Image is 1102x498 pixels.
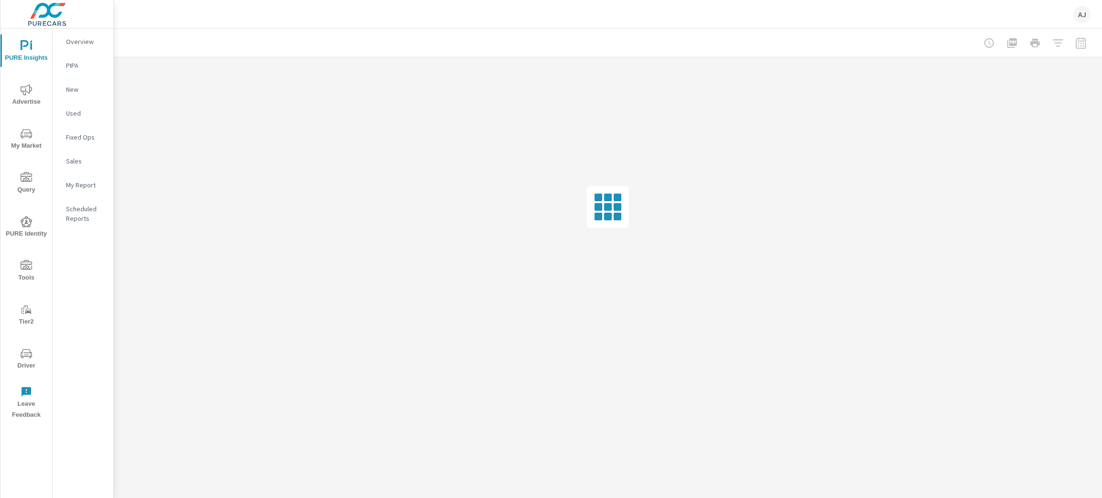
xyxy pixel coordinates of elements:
span: PURE Identity [3,216,49,239]
div: PIPA [53,58,113,73]
p: My Report [66,180,106,190]
span: Query [3,172,49,195]
div: Sales [53,154,113,168]
span: PURE Insights [3,40,49,64]
div: nav menu [0,29,52,424]
div: Used [53,106,113,120]
div: Fixed Ops [53,130,113,144]
p: Scheduled Reports [66,204,106,223]
p: Used [66,108,106,118]
span: Tools [3,260,49,283]
div: New [53,82,113,97]
div: My Report [53,178,113,192]
div: AJ [1073,6,1091,23]
p: New [66,85,106,94]
span: Driver [3,348,49,371]
p: Sales [66,156,106,166]
p: Fixed Ops [66,132,106,142]
span: Advertise [3,84,49,108]
div: Scheduled Reports [53,202,113,226]
span: Leave Feedback [3,386,49,421]
span: My Market [3,128,49,152]
p: PIPA [66,61,106,70]
span: Tier2 [3,304,49,327]
p: Overview [66,37,106,46]
div: Overview [53,34,113,49]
